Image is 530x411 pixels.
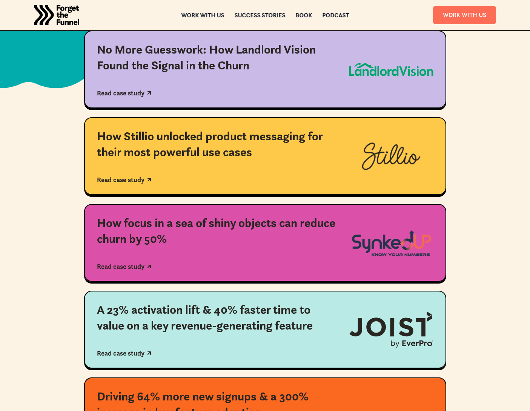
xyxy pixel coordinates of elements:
a: Work with us [181,12,224,18]
div: Read case study [97,89,144,97]
a: Book [295,12,312,18]
div: Read case study [97,262,144,271]
div: How Stillio unlocked product messaging for their most powerful use cases [97,129,336,160]
a: No More Guesswork: How Landlord Vision Found the Signal in the ChurnRead case study [84,31,446,108]
div: Read case study [97,349,144,357]
a: Success Stories [234,12,285,18]
a: Work With Us [433,6,496,24]
a: Podcast [322,12,349,18]
div: How focus in a sea of shiny objects can reduce churn by 50% [97,215,336,247]
div: Read case study [97,176,144,184]
a: How Stillio unlocked product messaging for their most powerful use casesRead case study [84,117,446,195]
div: A 23% activation lift & 40% faster time to value on a key revenue-generating feature [97,302,336,333]
a: How focus in a sea of shiny objects can reduce churn by 50%Read case study [84,204,446,282]
a: A 23% activation lift & 40% faster time to value on a key revenue-generating featureRead case study [84,291,446,368]
div: No More Guesswork: How Landlord Vision Found the Signal in the Churn [97,42,336,73]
